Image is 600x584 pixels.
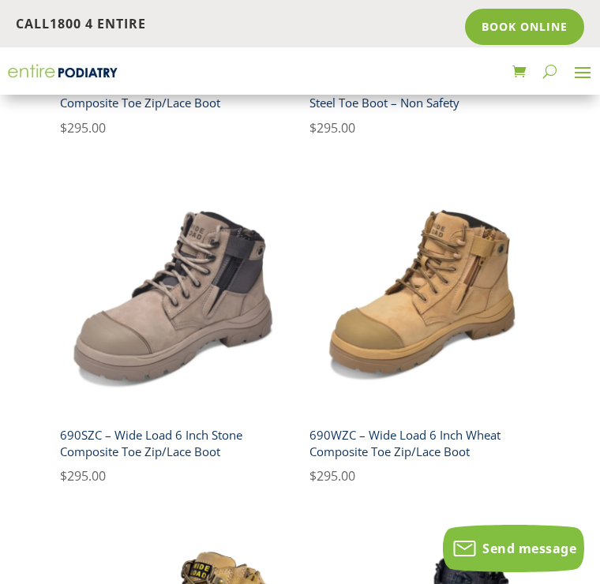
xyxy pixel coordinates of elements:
h2: 690BZN Wide Load Black Zip Sided Non Steel Toe Boot – Non Safety [309,73,540,118]
img: 690SZC wide load safety boot composite toe stone [60,184,291,414]
span: Send message [482,540,576,557]
img: 690WZC wide load safety boot composite toe wheat [309,184,540,414]
p: Call [16,14,300,35]
span: $ [60,119,67,137]
h2: 690BZC – Wide Load 6 Inch Black Composite Toe Zip/Lace Boot [60,73,291,118]
button: Send message [443,525,584,572]
a: 1800 4 ENTIRE [50,15,146,32]
a: 690SZC wide load safety boot composite toe stone690SZC – Wide Load 6 Inch Stone Composite Toe Zip... [60,184,291,487]
h2: 690SZC – Wide Load 6 Inch Stone Composite Toe Zip/Lace Boot [60,421,291,466]
span: $ [309,467,317,485]
bdi: 295.00 [309,119,355,137]
bdi: 295.00 [60,467,106,485]
a: Book Online [465,9,584,45]
bdi: 295.00 [309,467,355,485]
a: 690WZC wide load safety boot composite toe wheat690WZC – Wide Load 6 Inch Wheat Composite Toe Zip... [309,184,540,487]
h2: 690WZC – Wide Load 6 Inch Wheat Composite Toe Zip/Lace Boot [309,421,540,466]
span: $ [309,119,317,137]
bdi: 295.00 [60,119,106,137]
span: $ [60,467,67,485]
